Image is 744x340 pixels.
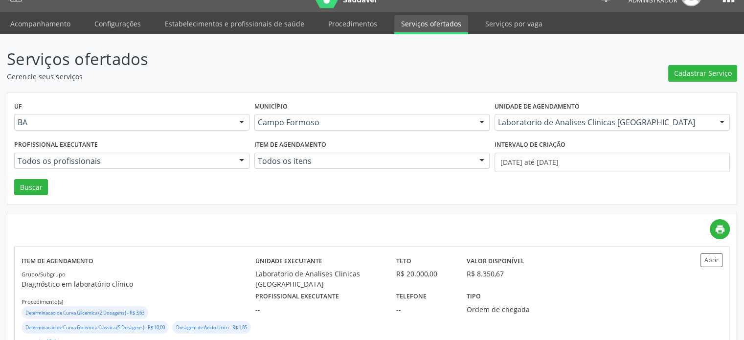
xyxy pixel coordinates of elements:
input: Selecione um intervalo [495,153,730,172]
span: BA [18,117,229,127]
span: Todos os itens [258,156,470,166]
label: Teto [396,253,411,269]
a: Serviços ofertados [394,15,468,34]
span: Laboratorio de Analises Clinicas [GEOGRAPHIC_DATA] [498,117,710,127]
label: Item de agendamento [22,253,93,269]
span: Todos os profissionais [18,156,229,166]
small: Procedimento(s) [22,298,63,305]
button: Buscar [14,179,48,196]
i: print [715,224,725,235]
label: Item de agendamento [254,137,326,153]
div: -- [255,304,383,315]
label: Tipo [467,289,481,304]
p: Diagnóstico em laboratório clínico [22,279,255,289]
button: Cadastrar Serviço [668,65,737,82]
button: Abrir [700,253,722,267]
label: Unidade executante [255,253,322,269]
a: Configurações [88,15,148,32]
small: Determinacao de Curva Glicemica (2 Dosagens) - R$ 3,63 [25,310,144,316]
span: Campo Formoso [258,117,470,127]
a: Estabelecimentos e profissionais de saúde [158,15,311,32]
label: Profissional executante [14,137,98,153]
label: Telefone [396,289,427,304]
small: Determinacao de Curva Glicemica Classica (5 Dosagens) - R$ 10,00 [25,324,165,331]
label: Profissional executante [255,289,339,304]
a: Serviços por vaga [478,15,549,32]
a: Acompanhamento [3,15,77,32]
label: Intervalo de criação [495,137,565,153]
p: Gerencie seus serviços [7,71,518,82]
p: Serviços ofertados [7,47,518,71]
span: Cadastrar Serviço [674,68,732,78]
div: Laboratorio de Analises Clinicas [GEOGRAPHIC_DATA] [255,269,383,289]
a: Procedimentos [321,15,384,32]
label: Unidade de agendamento [495,99,580,114]
div: R$ 8.350,67 [467,269,504,279]
label: Município [254,99,288,114]
small: Grupo/Subgrupo [22,271,66,278]
div: Ordem de chegada [467,304,559,315]
label: UF [14,99,22,114]
label: Valor disponível [467,253,524,269]
small: Dosagem de Acido Urico - R$ 1,85 [176,324,247,331]
div: R$ 20.000,00 [396,269,453,279]
div: -- [396,304,453,315]
a: print [710,219,730,239]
